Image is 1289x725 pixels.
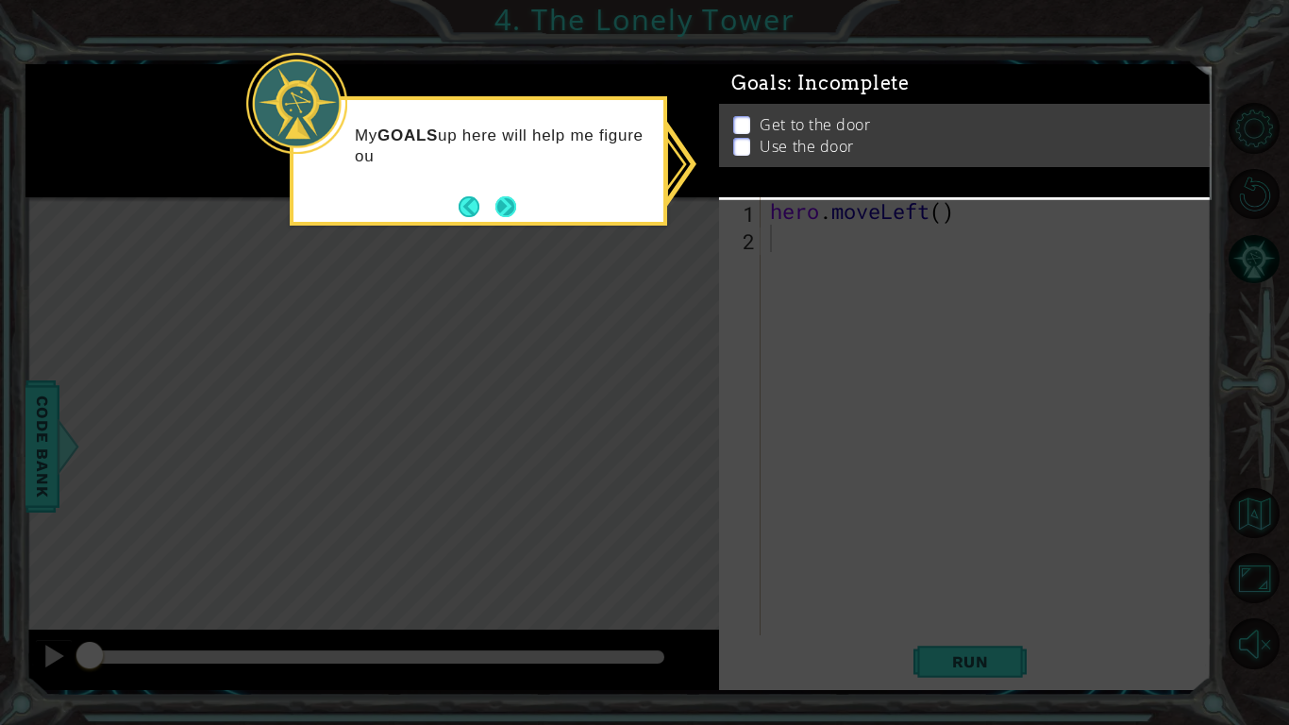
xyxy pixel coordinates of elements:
button: Back [459,196,495,217]
p: My up here will help me figure ou [355,126,650,167]
p: Get to the door [760,122,870,143]
strong: GOALS [377,126,438,144]
span: Goals [731,80,910,104]
button: Next [488,189,523,224]
span: : Incomplete [787,80,909,103]
p: Use the door [760,143,854,164]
